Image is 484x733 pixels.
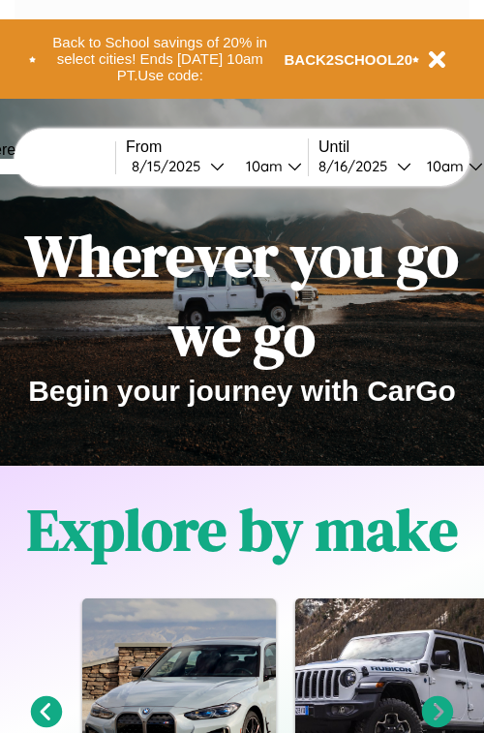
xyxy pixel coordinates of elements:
button: 8/15/2025 [126,156,230,176]
b: BACK2SCHOOL20 [285,51,413,68]
button: 10am [230,156,308,176]
div: 8 / 16 / 2025 [318,157,397,175]
button: Back to School savings of 20% in select cities! Ends [DATE] 10am PT.Use code: [36,29,285,89]
label: From [126,138,308,156]
h1: Explore by make [27,490,458,569]
div: 10am [417,157,469,175]
div: 10am [236,157,287,175]
div: 8 / 15 / 2025 [132,157,210,175]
